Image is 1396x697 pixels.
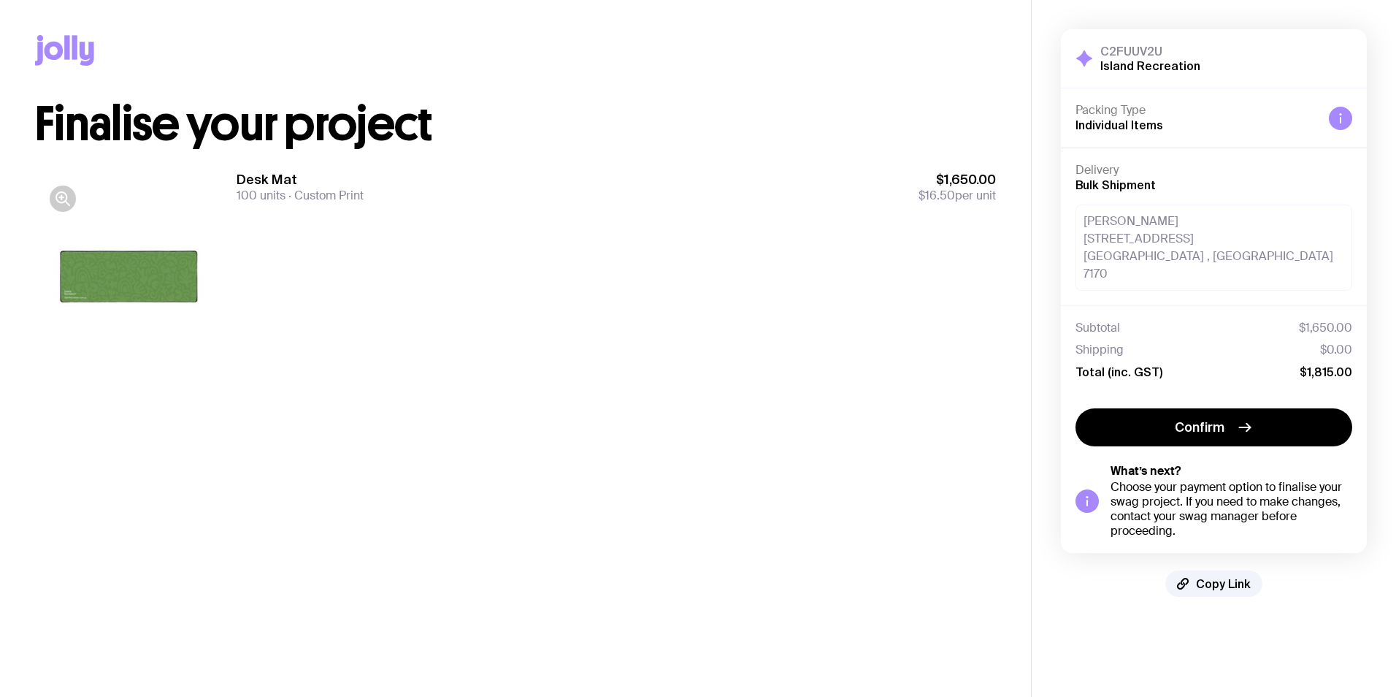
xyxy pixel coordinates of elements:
[918,171,996,188] span: $1,650.00
[1075,321,1120,335] span: Subtotal
[285,188,364,203] span: Custom Print
[1075,178,1156,191] span: Bulk Shipment
[1075,163,1352,178] h4: Delivery
[1111,480,1352,538] div: Choose your payment option to finalise your swag project. If you need to make changes, contact yo...
[918,188,955,203] span: $16.50
[1075,365,1162,379] span: Total (inc. GST)
[237,188,285,203] span: 100 units
[1320,343,1352,357] span: $0.00
[1075,205,1352,291] div: [PERSON_NAME] [STREET_ADDRESS] [GEOGRAPHIC_DATA] , [GEOGRAPHIC_DATA] 7170
[237,171,364,188] h3: Desk Mat
[1196,576,1251,591] span: Copy Link
[1100,44,1200,58] h3: C2FUUV2U
[1175,419,1224,436] span: Confirm
[1299,321,1352,335] span: $1,650.00
[1075,103,1317,118] h4: Packing Type
[1111,464,1352,479] h5: What’s next?
[1075,408,1352,446] button: Confirm
[1165,571,1262,597] button: Copy Link
[35,101,996,148] h1: Finalise your project
[1100,58,1200,73] h2: Island Recreation
[918,188,996,203] span: per unit
[1075,118,1163,132] span: Individual Items
[1075,343,1124,357] span: Shipping
[1300,365,1352,379] span: $1,815.00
